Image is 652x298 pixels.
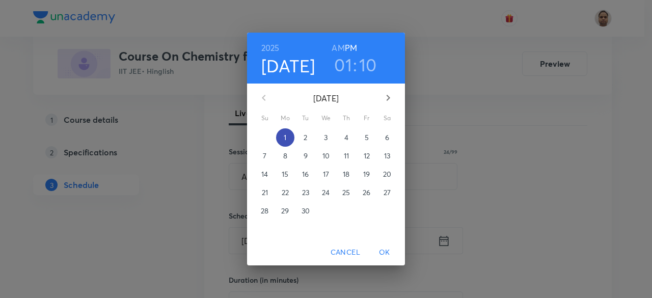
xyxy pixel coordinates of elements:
p: 10 [322,151,330,161]
p: 14 [261,169,268,179]
p: 19 [363,169,370,179]
p: 26 [363,187,370,198]
button: 3 [317,128,335,147]
p: 23 [302,187,309,198]
span: Su [256,113,274,123]
p: 17 [323,169,329,179]
h3: : [353,54,357,75]
p: 20 [383,169,391,179]
p: 30 [302,206,310,216]
button: 6 [378,128,396,147]
button: 28 [256,202,274,220]
span: Fr [358,113,376,123]
button: 23 [296,183,315,202]
p: 3 [324,132,328,143]
button: 26 [358,183,376,202]
p: 4 [344,132,348,143]
p: 29 [281,206,289,216]
span: Mo [276,113,294,123]
button: 24 [317,183,335,202]
p: 8 [283,151,287,161]
p: 12 [364,151,370,161]
span: Sa [378,113,396,123]
button: 17 [317,165,335,183]
button: 8 [276,147,294,165]
p: 6 [385,132,389,143]
span: Tu [296,113,315,123]
p: 21 [262,187,268,198]
button: OK [368,243,401,262]
button: 29 [276,202,294,220]
button: 2 [296,128,315,147]
button: 18 [337,165,356,183]
p: 18 [343,169,349,179]
button: 13 [378,147,396,165]
button: 7 [256,147,274,165]
button: 16 [296,165,315,183]
button: 27 [378,183,396,202]
button: 15 [276,165,294,183]
p: 13 [384,151,390,161]
p: 15 [282,169,288,179]
p: 5 [365,132,369,143]
button: 01 [334,54,352,75]
button: 9 [296,147,315,165]
button: 11 [337,147,356,165]
p: 1 [284,132,286,143]
button: 12 [358,147,376,165]
button: 30 [296,202,315,220]
button: Cancel [327,243,364,262]
p: 11 [344,151,349,161]
button: 25 [337,183,356,202]
p: 25 [342,187,350,198]
button: 2025 [261,41,280,55]
button: 14 [256,165,274,183]
p: 16 [302,169,309,179]
button: 22 [276,183,294,202]
p: 24 [322,187,330,198]
p: 7 [263,151,266,161]
p: [DATE] [276,92,376,104]
span: Cancel [331,246,360,259]
button: AM [332,41,344,55]
button: 4 [337,128,356,147]
button: PM [345,41,357,55]
p: 9 [304,151,308,161]
p: 22 [282,187,289,198]
button: 20 [378,165,396,183]
button: 21 [256,183,274,202]
button: [DATE] [261,55,315,76]
button: 5 [358,128,376,147]
p: 27 [384,187,391,198]
button: 10 [359,54,377,75]
p: 2 [304,132,307,143]
span: OK [372,246,397,259]
span: We [317,113,335,123]
p: 28 [261,206,268,216]
span: Th [337,113,356,123]
button: 10 [317,147,335,165]
button: 19 [358,165,376,183]
button: 1 [276,128,294,147]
